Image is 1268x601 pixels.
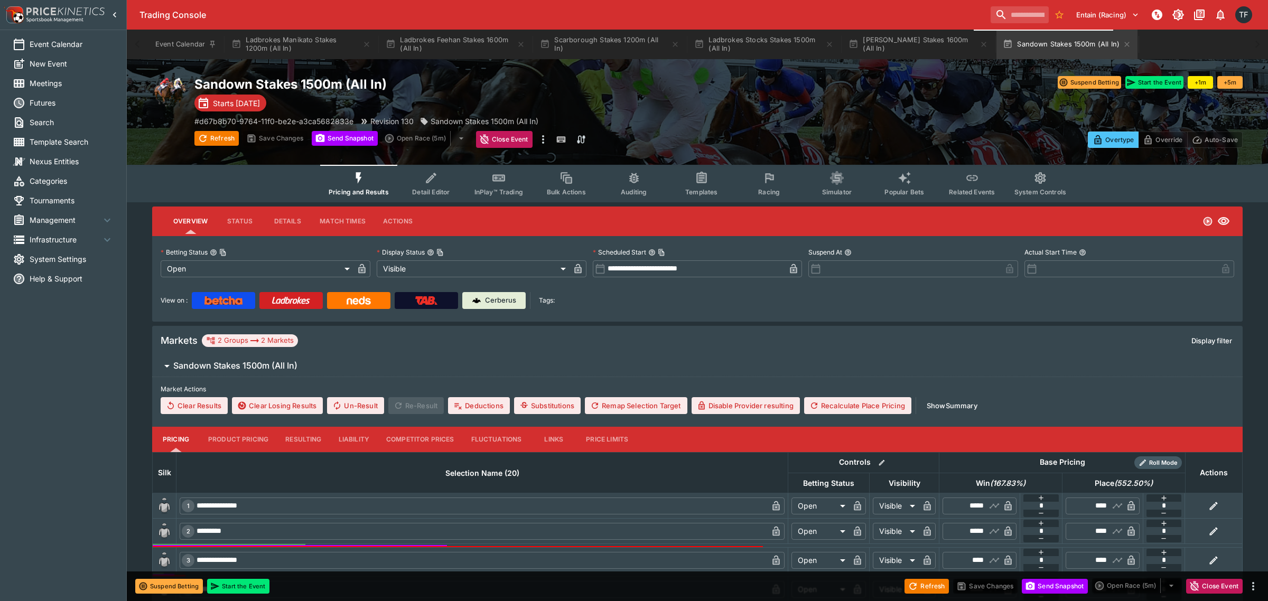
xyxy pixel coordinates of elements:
[485,295,516,306] p: Cerberus
[26,7,105,15] img: PriceKinetics
[30,58,114,69] span: New Event
[161,292,188,309] label: View on :
[476,131,533,148] button: Close Event
[547,188,586,196] span: Bulk Actions
[30,136,114,147] span: Template Search
[194,76,719,92] h2: Copy To Clipboard
[463,427,530,452] button: Fluctuations
[1211,5,1230,24] button: Notifications
[194,131,239,146] button: Refresh
[1051,6,1068,23] button: No Bookmarks
[1217,76,1243,89] button: +5m
[530,427,577,452] button: Links
[474,188,523,196] span: InPlay™ Trading
[844,249,852,256] button: Suspend At
[1114,477,1153,490] em: ( 552.50 %)
[791,523,849,540] div: Open
[1092,578,1182,593] div: split button
[26,17,83,22] img: Sportsbook Management
[1188,76,1213,89] button: +1m
[842,30,994,59] button: [PERSON_NAME] Stakes 1600m (All In)
[377,260,570,277] div: Visible
[370,116,414,127] p: Revision 130
[30,253,114,265] span: System Settings
[791,552,849,569] div: Open
[156,552,173,569] img: blank-silk.png
[949,188,995,196] span: Related Events
[808,248,842,257] p: Suspend At
[194,116,353,127] p: Copy To Clipboard
[219,249,227,256] button: Copy To Clipboard
[1036,456,1089,469] div: Base Pricing
[415,296,437,305] img: TabNZ
[207,579,269,594] button: Start the Event
[165,209,216,234] button: Overview
[173,360,297,371] h6: Sandown Stakes 1500m (All In)
[1205,134,1238,145] p: Auto-Save
[139,10,986,21] div: Trading Console
[30,78,114,89] span: Meetings
[3,4,24,25] img: PriceKinetics Logo
[327,397,384,414] span: Un-Result
[593,248,646,257] p: Scheduled Start
[875,456,889,469] button: Bulk edit
[312,131,378,146] button: Send Snapshot
[577,427,637,452] button: Price Limits
[1105,134,1134,145] p: Overtype
[431,116,538,127] p: Sandown Stakes 1500m (All In)
[412,188,450,196] span: Detail Editor
[1247,580,1260,593] button: more
[161,381,1234,397] label: Market Actions
[873,552,919,569] div: Visible
[1232,3,1255,26] button: Tom Flynn
[161,397,228,414] button: Clear Results
[1138,132,1187,148] button: Override
[462,292,526,309] a: Cerberus
[225,30,377,59] button: Ladbrokes Manikato Stakes 1200m (All In)
[1079,249,1086,256] button: Actual Start Time
[758,188,780,196] span: Racing
[152,76,186,110] img: horse_racing.png
[688,30,840,59] button: Ladbrokes Stocks Stakes 1500m (All In)
[152,427,200,452] button: Pricing
[420,116,538,127] div: Sandown Stakes 1500m (All In)
[996,30,1138,59] button: Sandown Stakes 1500m (All In)
[884,188,924,196] span: Popular Bets
[135,579,203,594] button: Suspend Betting
[534,30,686,59] button: Scarborough Stakes 1200m (All In)
[30,117,114,128] span: Search
[272,296,310,305] img: Ladbrokes
[30,195,114,206] span: Tournaments
[200,427,277,452] button: Product Pricing
[964,477,1037,490] span: Win(167.83%)
[277,427,330,452] button: Resulting
[1217,215,1230,228] svg: Visible
[232,397,323,414] button: Clear Losing Results
[184,528,192,535] span: 2
[184,557,192,564] span: 3
[1083,477,1164,490] span: Place(552.50%)
[1014,188,1066,196] span: System Controls
[320,165,1075,202] div: Event type filters
[149,30,223,59] button: Event Calendar
[1185,332,1238,349] button: Display filter
[374,209,422,234] button: Actions
[378,427,463,452] button: Competitor Prices
[185,502,192,510] span: 1
[213,98,260,109] p: Starts [DATE]
[658,249,665,256] button: Copy To Clipboard
[822,188,852,196] span: Simulator
[1022,579,1088,594] button: Send Snapshot
[1186,579,1243,594] button: Close Event
[1235,6,1252,23] div: Tom Flynn
[1134,456,1182,469] div: Show/hide Price Roll mode configuration.
[1155,134,1182,145] p: Override
[216,209,264,234] button: Status
[210,249,217,256] button: Betting StatusCopy To Clipboard
[156,497,173,514] img: blank-silk.png
[621,188,647,196] span: Auditing
[873,523,919,540] div: Visible
[436,249,444,256] button: Copy To Clipboard
[788,452,939,473] th: Controls
[206,334,294,347] div: 2 Groups 2 Markets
